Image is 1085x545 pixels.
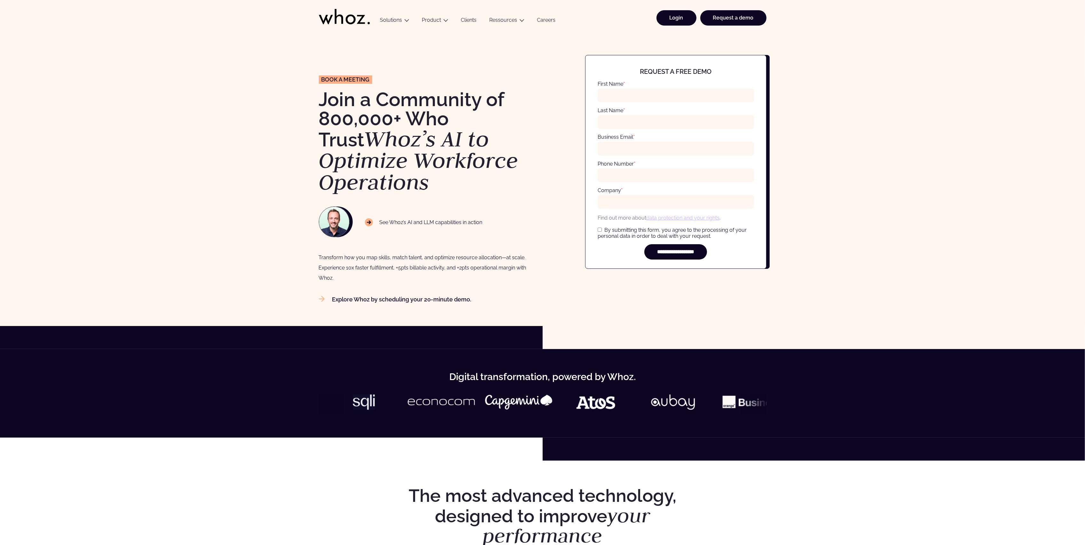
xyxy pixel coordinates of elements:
[416,17,455,26] button: Product
[483,17,531,26] button: Ressources
[490,17,517,23] a: Ressources
[319,207,349,237] img: NAWROCKI-Thomas.jpg
[1043,503,1076,536] iframe: Chatbot
[598,161,635,167] label: Phone Number
[657,10,696,26] a: Login
[605,68,746,75] h4: Request a free demo
[365,218,483,227] p: See Whoz’s AI and LLM capabilities in action
[531,17,562,26] a: Careers
[646,215,719,221] a: data protection and your rights
[598,227,747,239] span: By submitting this form, you agree to the processing of your personal data in order to deal with ...
[455,17,483,26] a: Clients
[598,81,625,87] label: First Name
[598,107,625,113] label: Last Name
[321,77,370,82] span: Book a meeting
[374,17,416,26] button: Solutions
[422,17,441,23] a: Product
[598,214,754,222] p: Find out more about .
[449,371,636,382] strong: Digital transformation, powered by Whoz.
[319,125,518,196] em: Whoz’s AI to Optimize Workforce Operations
[598,134,635,140] label: Business Email
[319,90,536,193] h1: Join a Community of 800,000+ Who Trust
[700,10,767,26] a: Request a demo
[598,228,602,232] input: By submitting this form, you agree to the processing of your personal data in order to deal with ...
[598,187,623,193] label: Company
[319,253,536,283] div: Transform how you map skills, match talent, and optimize resource allocation—at scale. Experience...
[319,296,472,303] a: Explore Whoz by scheduling your 20-minute demo.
